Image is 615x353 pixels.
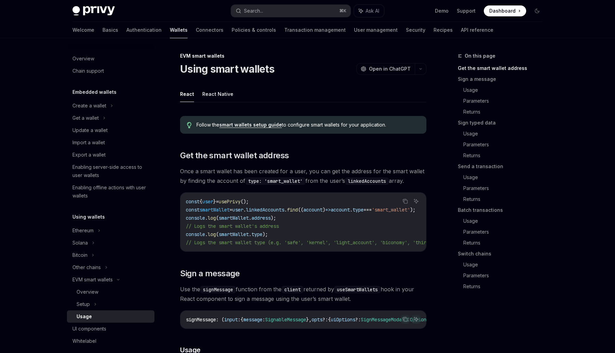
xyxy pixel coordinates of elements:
a: User management [354,22,398,38]
a: smart wallets setup guide [219,122,282,128]
a: Policies & controls [232,22,276,38]
span: ( [216,231,219,237]
code: signMessage [200,286,236,293]
span: }, [306,317,312,323]
a: Parameters [463,95,548,106]
a: Overview [67,53,154,65]
a: Parameters [463,139,548,150]
span: log [208,215,216,221]
div: Update a wallet [72,126,108,134]
a: Sign a message [458,74,548,85]
span: smartWallet [219,215,249,221]
a: Get the smart wallet address [458,63,548,74]
a: Whitelabel [67,335,154,347]
a: Switch chains [458,248,548,259]
span: user [232,207,243,213]
a: Returns [463,237,548,248]
span: Once a smart wallet has been created for a user, you can get the address for the smart wallet by ... [180,166,426,186]
div: EVM smart wallets [180,53,426,59]
span: . [205,231,208,237]
span: === [364,207,372,213]
a: Demo [435,8,449,14]
a: Send a transaction [458,161,548,172]
div: Enabling server-side access to user wallets [72,163,150,179]
span: console [186,231,205,237]
span: (( [298,207,303,213]
a: Returns [463,150,548,161]
a: Update a wallet [67,124,154,136]
span: SignableMessage [265,317,306,323]
span: ( [216,215,219,221]
a: Overview [67,286,154,298]
span: . [243,207,246,213]
div: Whitelabel [72,337,96,345]
a: Recipes [434,22,453,38]
span: linkedAccounts [246,207,284,213]
a: Welcome [72,22,94,38]
span: user [202,198,213,205]
a: Connectors [196,22,223,38]
code: linkedAccounts [345,177,389,185]
span: type [251,231,262,237]
span: type [353,207,364,213]
div: Overview [77,288,98,296]
code: client [282,286,303,293]
span: Ask AI [366,8,379,14]
div: Other chains [72,263,101,271]
img: dark logo [72,6,115,16]
button: React Native [202,86,233,102]
code: type: 'smart_wallet' [245,177,305,185]
span: { [200,198,202,205]
span: find [287,207,298,213]
code: useSmartWallets [334,286,381,293]
span: { [328,317,331,323]
span: address [251,215,271,221]
h1: Using smart wallets [180,63,274,75]
span: Dashboard [489,8,516,14]
a: Dashboard [484,5,526,16]
button: Toggle dark mode [532,5,543,16]
span: : [238,317,241,323]
span: . [350,207,353,213]
a: Export a wallet [67,149,154,161]
a: Usage [463,172,548,183]
button: Ask AI [412,315,421,324]
span: { [241,317,243,323]
span: 'smart_wallet' [372,207,410,213]
a: Enabling offline actions with user wallets [67,181,154,202]
span: Use the function from the returned by hook in your React component to sign a message using the us... [180,284,426,304]
a: Usage [67,310,154,323]
span: ) [323,207,325,213]
div: Get a wallet [72,114,99,122]
span: . [249,231,251,237]
span: const [186,207,200,213]
span: ); [271,215,276,221]
span: => [325,207,331,213]
a: Parameters [463,183,548,194]
a: Parameters [463,226,548,237]
a: Support [457,8,476,14]
span: ?: [355,317,361,323]
span: ); [262,231,268,237]
span: : [262,317,265,323]
span: signMessage [186,317,216,323]
div: EVM smart wallets [72,276,113,284]
span: opts [312,317,323,323]
h5: Embedded wallets [72,88,117,96]
div: Chain support [72,67,104,75]
span: SignMessageModalUIOptions [361,317,429,323]
a: Usage [463,259,548,270]
span: Follow the to configure smart wallets for your application. [196,121,420,128]
a: Batch transactions [458,205,548,216]
span: log [208,231,216,237]
span: } [213,198,216,205]
button: Copy the contents from the code block [401,197,410,206]
span: // Logs the smart wallet's address [186,223,279,229]
a: Usage [463,128,548,139]
span: uiOptions [331,317,355,323]
a: Sign typed data [458,117,548,128]
span: . [249,215,251,221]
a: Transaction management [284,22,346,38]
button: Search...⌘K [231,5,351,17]
a: Usage [463,216,548,226]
